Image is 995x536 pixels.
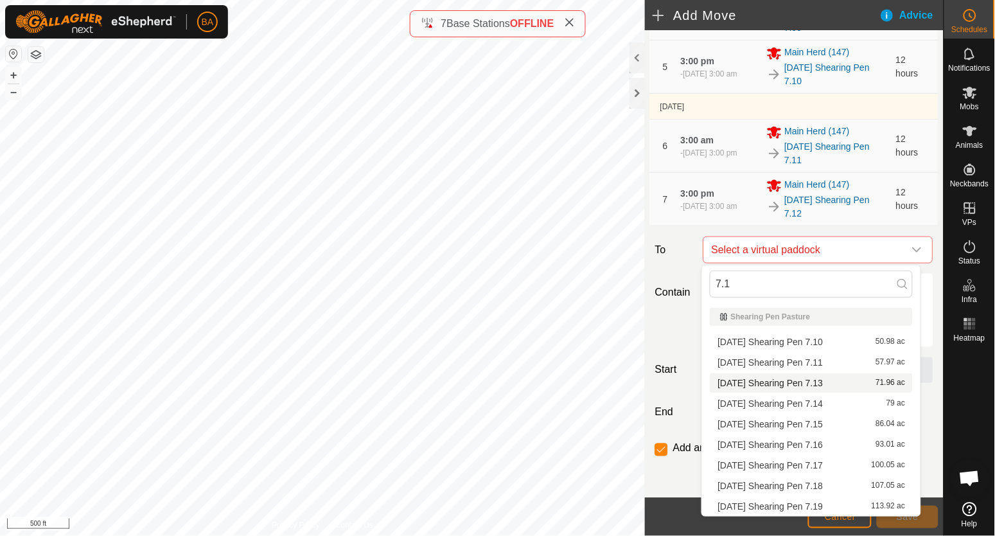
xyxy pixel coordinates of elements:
span: [DATE] Shearing Pen 7.13 [718,379,823,388]
span: Notifications [949,64,991,72]
span: VPs [962,219,976,226]
li: 2025-09-22 Shearing Pen 7.10 [710,332,913,352]
span: [DATE] [660,102,685,111]
span: 107.05 ac [872,481,906,490]
button: Map Layers [28,47,44,62]
div: - [681,68,737,80]
button: Reset Map [6,46,21,62]
span: 93.01 ac [876,440,905,449]
a: Privacy Policy [272,519,320,531]
span: 7 [663,194,668,204]
li: 2025-09-22 Shearing Pen 7.16 [710,435,913,454]
span: Main Herd (147) [785,46,850,61]
span: [DATE] Shearing Pen 7.19 [718,502,823,511]
button: – [6,84,21,100]
img: To [767,67,782,82]
img: Gallagher Logo [15,10,176,33]
li: 2025-09-22 Shearing Pen 7.13 [710,373,913,393]
a: Contact Us [335,519,373,531]
div: Advice [879,8,944,23]
li: 2025-09-22 Shearing Pen 7.15 [710,415,913,434]
span: [DATE] Shearing Pen 7.10 [718,337,823,346]
span: 3:00 am [681,135,714,145]
span: Heatmap [954,334,985,342]
div: dropdown trigger [904,237,930,263]
span: OFFLINE [510,18,554,29]
button: + [6,67,21,83]
span: [DATE] 3:00 am [683,202,737,211]
span: BA [202,15,214,29]
span: Mobs [960,103,979,111]
li: 2025-09-22 Shearing Pen 7.11 [710,353,913,372]
span: Schedules [951,26,987,33]
span: Main Herd (147) [785,178,850,193]
span: 6 [663,141,668,151]
div: Shearing Pen Pasture [720,313,903,321]
span: Neckbands [950,180,989,188]
li: 2025-09-22 Shearing Pen 7.17 [710,456,913,475]
a: [DATE] Shearing Pen 7.10 [785,61,889,88]
span: Help [962,520,978,528]
span: 86.04 ac [876,420,905,429]
span: [DATE] Shearing Pen 7.17 [718,461,823,470]
span: Infra [962,296,977,303]
span: Status [958,257,980,265]
span: 113.92 ac [872,502,906,511]
span: [DATE] 3:00 pm [683,148,737,157]
span: 79 ac [886,399,905,408]
span: Animals [956,141,983,149]
a: Help [944,497,995,533]
span: [DATE] Shearing Pen 7.11 [718,358,823,367]
span: Select a virtual paddock [707,237,904,263]
span: 100.05 ac [872,461,906,470]
label: Contain [650,285,698,300]
ul: Option List [702,303,920,516]
span: [DATE] Shearing Pen 7.18 [718,481,823,490]
a: [DATE] Shearing Pen 7.12 [785,193,889,220]
span: 50.98 ac [876,337,905,346]
h2: Add Move [653,8,879,23]
span: 57.97 ac [876,358,905,367]
span: Main Herd (147) [785,125,850,140]
span: [DATE] Shearing Pen 7.14 [718,399,823,408]
div: - [681,201,737,212]
span: 12 hours [896,134,919,157]
span: 7 [441,18,446,29]
span: 5 [663,62,668,72]
li: 2025-09-22 Shearing Pen 7.14 [710,394,913,413]
span: [DATE] Shearing Pen 7.16 [718,440,823,449]
a: [DATE] Shearing Pen 7.11 [785,140,889,167]
span: 3:00 pm [681,188,715,199]
div: Open chat [951,459,989,497]
span: Base Stations [446,18,510,29]
li: 2025-09-22 Shearing Pen 7.19 [710,497,913,516]
label: End [650,405,698,420]
span: [DATE] Shearing Pen 7.15 [718,420,823,429]
label: Add another scheduled move [673,443,807,454]
li: 2025-09-22 Shearing Pen 7.18 [710,476,913,496]
span: 12 hours [896,187,919,211]
div: - [681,147,737,159]
span: 3:00 pm [681,56,715,66]
span: 71.96 ac [876,379,905,388]
span: 12 hours [896,55,919,78]
label: To [650,237,698,264]
label: Start [650,362,698,378]
img: To [767,146,782,161]
img: To [767,199,782,215]
span: [DATE] 3:00 am [683,69,737,78]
